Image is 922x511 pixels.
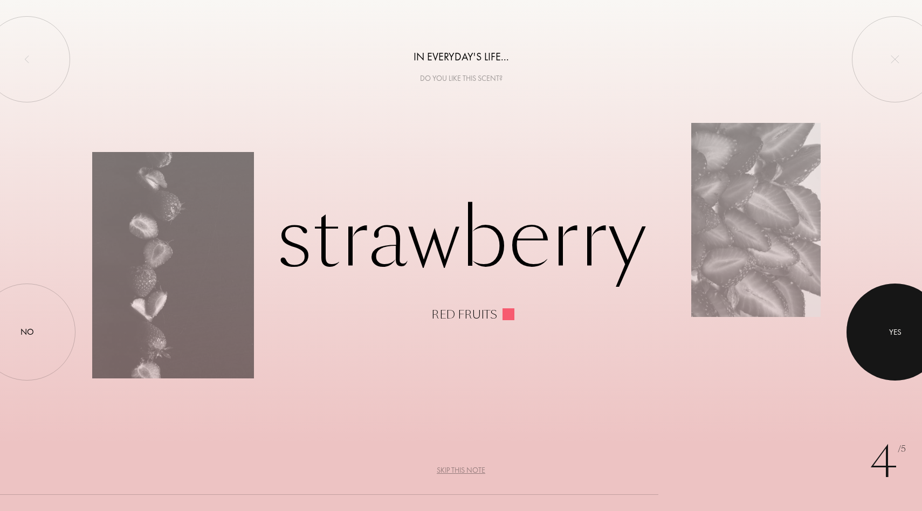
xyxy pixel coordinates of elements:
div: Red fruits [431,308,497,321]
div: Yes [889,326,902,339]
div: Strawberry [92,190,830,321]
div: No [20,326,34,339]
span: /5 [898,443,906,455]
div: 4 [870,430,906,495]
img: left_onboard.svg [23,55,31,64]
img: quit_onboard.svg [891,55,899,64]
div: Skip this note [437,465,485,476]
